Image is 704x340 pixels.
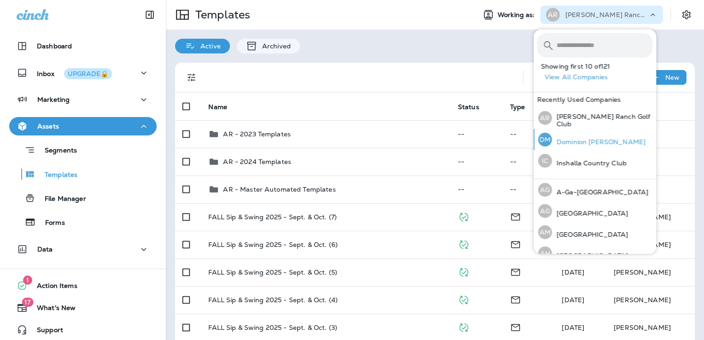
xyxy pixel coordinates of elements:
p: FALL Sip & Swing 2025 - Sept. & Oct. (5) [208,269,337,276]
p: Data [37,246,53,253]
button: InboxUPGRADE🔒 [9,64,157,82]
p: [GEOGRAPHIC_DATA] [552,231,628,238]
span: Working as: [498,11,537,19]
span: Type [510,103,525,111]
button: Data [9,240,157,258]
div: Recently Used Companies [534,92,656,107]
div: AG [538,204,552,218]
button: UPGRADE🔒 [64,68,112,79]
span: Status [458,103,479,111]
span: Status [458,103,491,111]
span: Email [510,267,521,276]
div: AG [538,183,552,197]
button: File Manager [9,188,157,208]
span: Published [458,295,469,303]
p: Showing first 10 of 121 [541,63,656,70]
span: Name [208,103,227,111]
button: ICInshalla Country Club [534,150,656,171]
p: File Manager [35,195,86,204]
div: UPGRADE🔒 [68,70,108,77]
p: Templates [35,171,77,180]
p: Active [196,42,221,50]
p: Segments [35,147,77,156]
p: AR - 2023 Templates [223,130,291,138]
span: Type [510,103,537,111]
td: -- [451,148,503,176]
span: Action Items [28,282,77,293]
button: Settings [678,6,695,23]
p: Assets [37,123,59,130]
p: FALL Sip & Swing 2025 - Sept. & Oct. (6) [208,241,338,248]
td: [PERSON_NAME] [606,258,695,286]
p: [PERSON_NAME] Ranch Golf Club [565,11,648,18]
p: Inbox [37,68,112,78]
button: AR[PERSON_NAME] Ranch Golf Club [534,107,656,129]
p: Forms [36,219,65,228]
td: [PERSON_NAME] [606,286,695,314]
button: Segments [9,140,157,160]
button: Templates [9,164,157,184]
div: AH [538,246,552,260]
span: What's New [28,304,76,315]
span: Published [458,322,469,331]
div: AR [538,111,552,125]
button: Marketing [9,90,157,109]
button: Search Templates [531,68,549,87]
p: Inshalla Country Club [552,159,627,167]
p: Dominion [PERSON_NAME] [552,138,645,146]
div: IC [538,154,552,168]
div: DM [538,133,552,147]
p: [GEOGRAPHIC_DATA] [552,252,628,259]
td: -- [503,120,555,148]
p: Marketing [37,96,70,103]
p: FALL Sip & Swing 2025 - Sept. & Oct. (4) [208,296,338,304]
span: Email [510,212,521,220]
button: DMDominion [PERSON_NAME] [534,129,656,150]
p: Archived [258,42,291,50]
span: Email [510,322,521,331]
span: Support [28,326,63,337]
button: View All Companies [541,70,656,84]
p: New [665,74,680,81]
span: Name [208,103,239,111]
p: [PERSON_NAME] Ranch Golf Club [552,113,652,128]
span: Published [458,240,469,248]
button: Assets [9,117,157,135]
p: FALL Sip & Swing 2025 - Sept. & Oct. (7) [208,213,337,221]
button: Forms [9,212,157,232]
button: Filters [182,68,201,87]
span: Published [458,267,469,276]
button: AM[GEOGRAPHIC_DATA] [534,222,656,243]
td: -- [451,176,503,203]
span: Caitlin Wilson [562,296,584,304]
button: AG[GEOGRAPHIC_DATA] [534,200,656,222]
span: Caitlin Wilson [562,268,584,276]
td: -- [503,176,555,203]
p: Dashboard [37,42,72,50]
span: 1 [23,276,32,285]
button: AH[GEOGRAPHIC_DATA] [534,243,656,264]
button: AGA-Ga-[GEOGRAPHIC_DATA] [534,179,656,200]
button: 1Action Items [9,276,157,295]
button: 17What's New [9,299,157,317]
span: Caitlin Wilson [562,323,584,332]
div: AR [546,8,560,22]
button: Dashboard [9,37,157,55]
span: Published [458,212,469,220]
p: AR - 2024 Templates [223,158,291,165]
button: Collapse Sidebar [137,6,163,24]
button: Support [9,321,157,339]
p: [GEOGRAPHIC_DATA] [552,210,628,217]
span: Email [510,240,521,248]
p: AR - Master Automated Templates [223,186,335,193]
td: -- [503,148,555,176]
p: FALL Sip & Swing 2025 - Sept. & Oct. (3) [208,324,337,331]
span: 17 [22,298,33,307]
div: AM [538,225,552,239]
p: Templates [192,8,250,22]
td: -- [451,120,503,148]
span: Email [510,295,521,303]
p: A-Ga-[GEOGRAPHIC_DATA] [552,188,648,196]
